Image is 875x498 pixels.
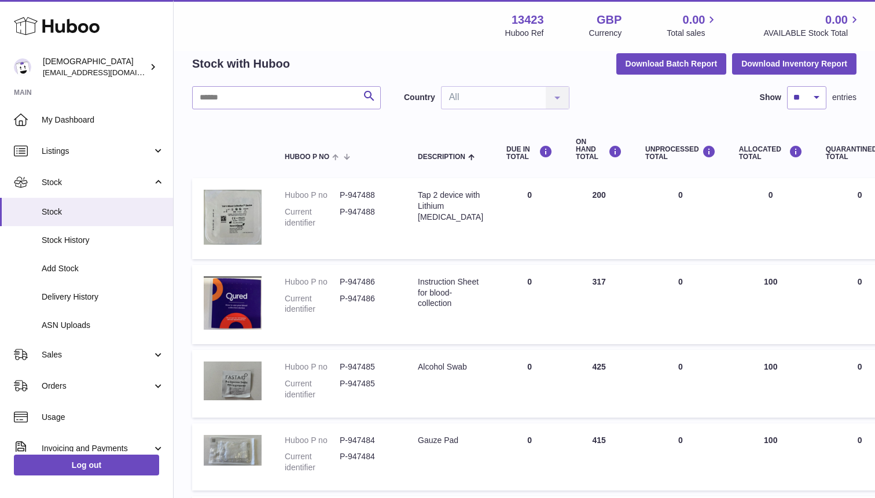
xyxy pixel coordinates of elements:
dt: Current identifier [285,378,340,400]
span: entries [832,92,856,103]
td: 200 [564,178,634,259]
span: Huboo P no [285,153,329,161]
span: Sales [42,349,152,360]
td: 0 [495,423,564,491]
dt: Current identifier [285,293,340,315]
img: product image [204,361,262,400]
button: Download Batch Report [616,53,727,74]
div: Alcohol Swab [418,361,483,372]
dt: Huboo P no [285,435,340,446]
span: My Dashboard [42,115,164,126]
td: 415 [564,423,634,491]
td: 0 [634,178,727,259]
span: AVAILABLE Stock Total [763,28,861,39]
span: 0 [858,190,862,200]
td: 0 [634,350,727,418]
img: product image [204,435,262,466]
label: Country [404,92,435,103]
dd: P-947485 [340,378,395,400]
img: olgazyuz@outlook.com [14,58,31,76]
td: 0 [495,265,564,344]
div: Gauze Pad [418,435,483,446]
td: 317 [564,265,634,344]
div: ALLOCATED Total [739,145,803,161]
td: 0 [727,178,814,259]
a: Log out [14,455,159,475]
span: Invoicing and Payments [42,443,152,454]
a: 0.00 Total sales [667,12,718,39]
span: 0 [858,277,862,286]
span: Stock History [42,235,164,246]
img: product image [204,276,262,330]
strong: 13423 [512,12,544,28]
td: 100 [727,423,814,491]
dt: Current identifier [285,451,340,473]
td: 0 [634,423,727,491]
a: 0.00 AVAILABLE Stock Total [763,12,861,39]
dd: P-947484 [340,435,395,446]
td: 100 [727,265,814,344]
div: Instruction Sheet for blood-collection [418,276,483,309]
span: Usage [42,412,164,423]
dt: Huboo P no [285,190,340,201]
div: Currency [589,28,622,39]
dd: P-947484 [340,451,395,473]
span: ASN Uploads [42,320,164,331]
button: Download Inventory Report [732,53,856,74]
dd: P-947488 [340,206,395,228]
td: 0 [495,350,564,418]
dt: Huboo P no [285,276,340,287]
div: Huboo Ref [505,28,544,39]
dd: P-947486 [340,276,395,287]
div: Tap 2 device with Lithium [MEDICAL_DATA] [418,190,483,223]
span: 0.00 [825,12,848,28]
span: 0.00 [683,12,705,28]
span: Delivery History [42,292,164,303]
div: DUE IN TOTAL [506,145,553,161]
span: 0 [858,362,862,371]
div: UNPROCESSED Total [645,145,716,161]
td: 425 [564,350,634,418]
span: Listings [42,146,152,157]
dt: Huboo P no [285,361,340,372]
div: ON HAND Total [576,138,622,161]
img: product image [204,190,262,245]
dd: P-947488 [340,190,395,201]
strong: GBP [597,12,622,28]
dt: Current identifier [285,206,340,228]
td: 100 [727,350,814,418]
td: 0 [495,178,564,259]
span: Add Stock [42,263,164,274]
td: 0 [634,265,727,344]
span: Total sales [667,28,718,39]
span: 0 [858,436,862,445]
label: Show [760,92,781,103]
h2: Stock with Huboo [192,56,290,72]
dd: P-947486 [340,293,395,315]
dd: P-947485 [340,361,395,372]
div: [DEMOGRAPHIC_DATA] [43,56,147,78]
span: Orders [42,381,152,392]
span: Description [418,153,465,161]
span: Stock [42,206,164,217]
span: Stock [42,177,152,188]
span: [EMAIL_ADDRESS][DOMAIN_NAME] [43,68,170,77]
